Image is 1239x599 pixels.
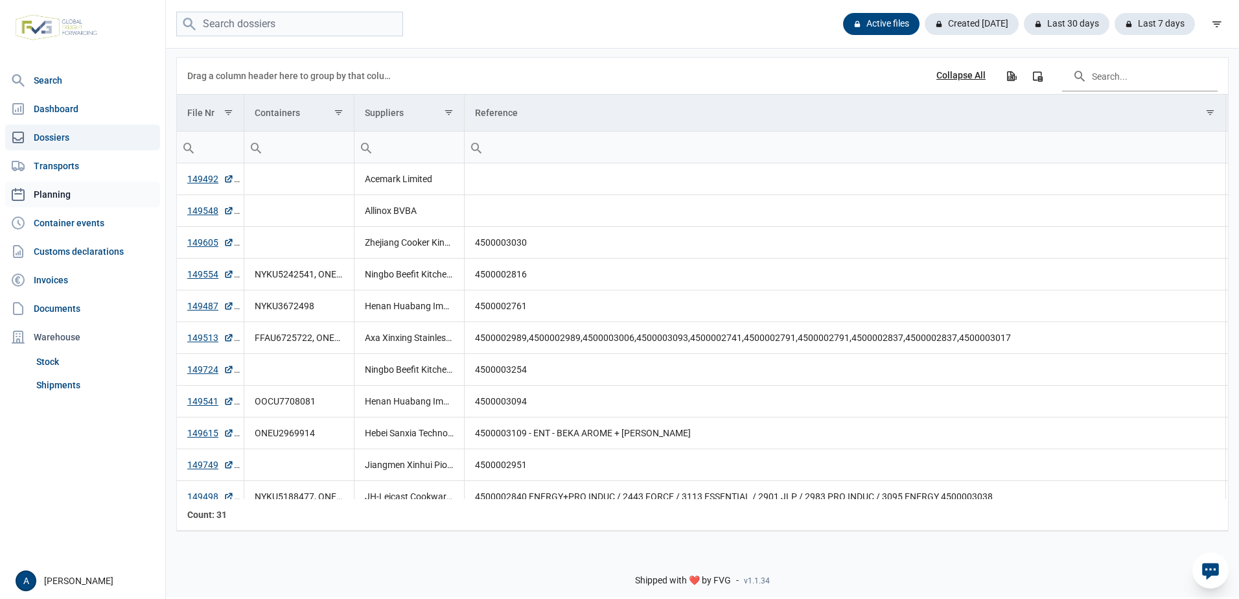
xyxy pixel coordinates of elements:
[465,322,1226,354] td: 4500002989,4500002989,4500003006,4500003093,4500002741,4500002791,4500002791,4500002837,450000283...
[354,322,465,354] td: Axa Xinxing Stainless Steel Co., Ltd.
[465,481,1226,513] td: 4500002840 ENERGY+PRO INDUC / 2443 FORCE / 3113 ESSENTIAL / 2901 JLP / 2983 PRO INDUC / 3095 ENER...
[465,132,488,163] div: Search box
[176,12,403,37] input: Search dossiers
[744,576,770,586] span: v1.1.34
[244,417,354,449] td: ONEU2969914
[354,132,465,163] td: Filter cell
[187,331,234,344] a: 149513
[354,386,465,417] td: Henan Huabang Implement & Cooker Co., Ltd.
[187,458,234,471] a: 149749
[187,395,234,408] a: 149541
[354,259,465,290] td: Ningbo Beefit Kitchenware Co., Ltd.
[1024,13,1109,35] div: Last 30 days
[465,227,1226,259] td: 4500003030
[1115,13,1195,35] div: Last 7 days
[244,132,354,163] input: Filter cell
[354,481,465,513] td: JH-Leicast Cookware Co., Ltd., [PERSON_NAME] Cookware Co., Ltd.
[5,324,160,350] div: Warehouse
[244,386,354,417] td: OOCU7708081
[635,575,731,587] span: Shipped with ❤️ by FVG
[187,427,234,440] a: 149615
[187,299,234,312] a: 149487
[843,13,920,35] div: Active files
[244,481,354,513] td: NYKU5188477, ONEU1179495
[5,182,160,207] a: Planning
[187,236,234,249] a: 149605
[475,108,518,118] div: Reference
[224,108,233,117] span: Show filter options for column 'File Nr'
[465,259,1226,290] td: 4500002816
[354,195,465,227] td: Allinox BVBA
[16,570,157,591] div: [PERSON_NAME]
[244,95,354,132] td: Column Containers
[354,290,465,322] td: Henan Huabang Implement & Cooker Co., Ltd.
[465,95,1226,132] td: Column Reference
[187,508,234,521] div: File Nr Count: 31
[354,163,465,195] td: Acemark Limited
[354,132,378,163] div: Search box
[5,67,160,93] a: Search
[354,354,465,386] td: Ningbo Beefit Kitchenware Co., Ltd.
[354,417,465,449] td: Hebei Sanxia Technology Co., Ltd.
[187,65,395,86] div: Drag a column header here to group by that column
[999,64,1023,88] div: Export all data to Excel
[465,417,1226,449] td: 4500003109 - ENT - BEKA AROME + [PERSON_NAME]
[10,10,102,45] img: FVG - Global freight forwarding
[354,227,465,259] td: Zhejiang Cooker King Cooker Co. Ltd
[187,204,234,217] a: 149548
[187,363,234,376] a: 149724
[31,350,160,373] a: Stock
[16,570,36,591] button: A
[187,268,234,281] a: 149554
[187,108,214,118] div: File Nr
[334,108,343,117] span: Show filter options for column 'Containers'
[31,373,160,397] a: Shipments
[244,259,354,290] td: NYKU5242541, ONEU1710770, ONEU5574667, TLLU5530870
[354,449,465,481] td: Jiangmen Xinhui Pioneer Metal Manufacturing Co., Ltd.
[465,449,1226,481] td: 4500002951
[465,132,1225,163] input: Filter cell
[1026,64,1049,88] div: Column Chooser
[925,13,1019,35] div: Created [DATE]
[465,386,1226,417] td: 4500003094
[5,267,160,293] a: Invoices
[5,124,160,150] a: Dossiers
[365,108,404,118] div: Suppliers
[5,296,160,322] a: Documents
[177,95,244,132] td: Column File Nr
[244,290,354,322] td: NYKU3672498
[444,108,454,117] span: Show filter options for column 'Suppliers'
[1062,60,1218,91] input: Search in the data grid
[187,490,234,503] a: 149498
[187,58,1218,94] div: Data grid toolbar
[177,132,200,163] div: Search box
[5,96,160,122] a: Dashboard
[187,172,234,185] a: 149492
[177,58,1228,531] div: Data grid with 31 rows and 8 columns
[255,108,300,118] div: Containers
[177,132,244,163] input: Filter cell
[1205,108,1215,117] span: Show filter options for column 'Reference'
[244,132,268,163] div: Search box
[5,153,160,179] a: Transports
[936,70,986,82] div: Collapse All
[1205,12,1229,36] div: filter
[244,322,354,354] td: FFAU6725722, ONEU1842530, ONEU5381251, ONEU5382772, ONEU5598186, TCNU4084010, TCNU6106280
[5,210,160,236] a: Container events
[465,290,1226,322] td: 4500002761
[736,575,739,587] span: -
[354,132,464,163] input: Filter cell
[465,354,1226,386] td: 4500003254
[465,132,1226,163] td: Filter cell
[5,239,160,264] a: Customs declarations
[354,95,465,132] td: Column Suppliers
